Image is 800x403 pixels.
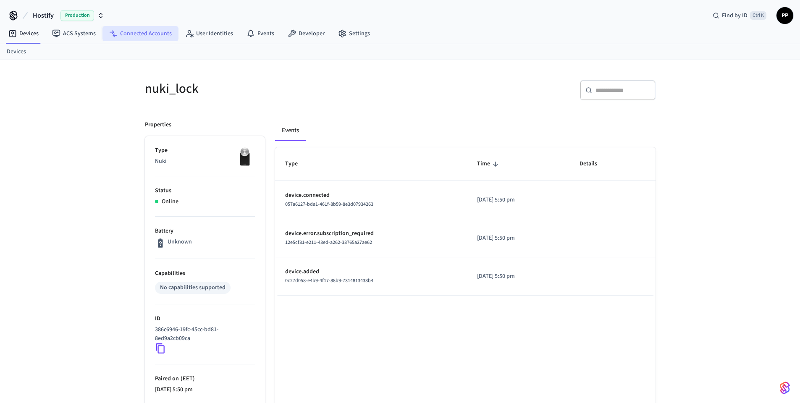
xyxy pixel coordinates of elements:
p: device.connected [285,191,457,200]
span: ( EET ) [179,374,195,383]
p: Nuki [155,157,255,166]
p: [DATE] 5:50 pm [477,196,559,204]
div: No capabilities supported [160,283,226,292]
p: 386c6946-19fc-45cc-bd81-8ed9a2cb09ca [155,325,252,343]
span: 12e5cf81-e211-43ed-a262-38765a27ae62 [285,239,372,246]
span: Time [477,157,501,170]
div: Find by IDCtrl K [706,8,773,23]
span: Type [285,157,309,170]
p: [DATE] 5:50 pm [477,272,559,281]
span: Find by ID [722,11,748,20]
span: PP [777,8,792,23]
img: Nuki Smart Lock 3.0 Pro Black, Front [234,146,255,167]
span: Details [580,157,608,170]
a: Events [240,26,281,41]
p: device.added [285,267,457,276]
span: 0c27d058-e4b9-4f17-88b9-7314813433b4 [285,277,373,284]
p: Unknown [168,238,192,246]
table: sticky table [275,147,656,296]
a: Developer [281,26,331,41]
a: Devices [2,26,45,41]
img: SeamLogoGradient.69752ec5.svg [780,381,790,395]
p: Capabilities [155,269,255,278]
p: [DATE] 5:50 pm [155,385,255,394]
span: Hostify [33,10,54,21]
h5: nuki_lock [145,80,395,97]
div: ant example [275,120,656,141]
a: Devices [7,47,26,56]
p: Status [155,186,255,195]
span: Production [60,10,94,21]
a: ACS Systems [45,26,102,41]
p: Online [162,197,178,206]
p: Paired on [155,374,255,383]
p: ID [155,314,255,323]
button: Events [275,120,306,141]
a: User Identities [178,26,240,41]
span: Ctrl K [750,11,766,20]
a: Connected Accounts [102,26,178,41]
span: 057a6127-bda1-461f-8b59-8e3d07934263 [285,201,373,208]
p: Properties [145,120,171,129]
a: Settings [331,26,377,41]
p: Type [155,146,255,155]
button: PP [776,7,793,24]
p: device.error.subscription_required [285,229,457,238]
p: Battery [155,227,255,236]
p: [DATE] 5:50 pm [477,234,559,243]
